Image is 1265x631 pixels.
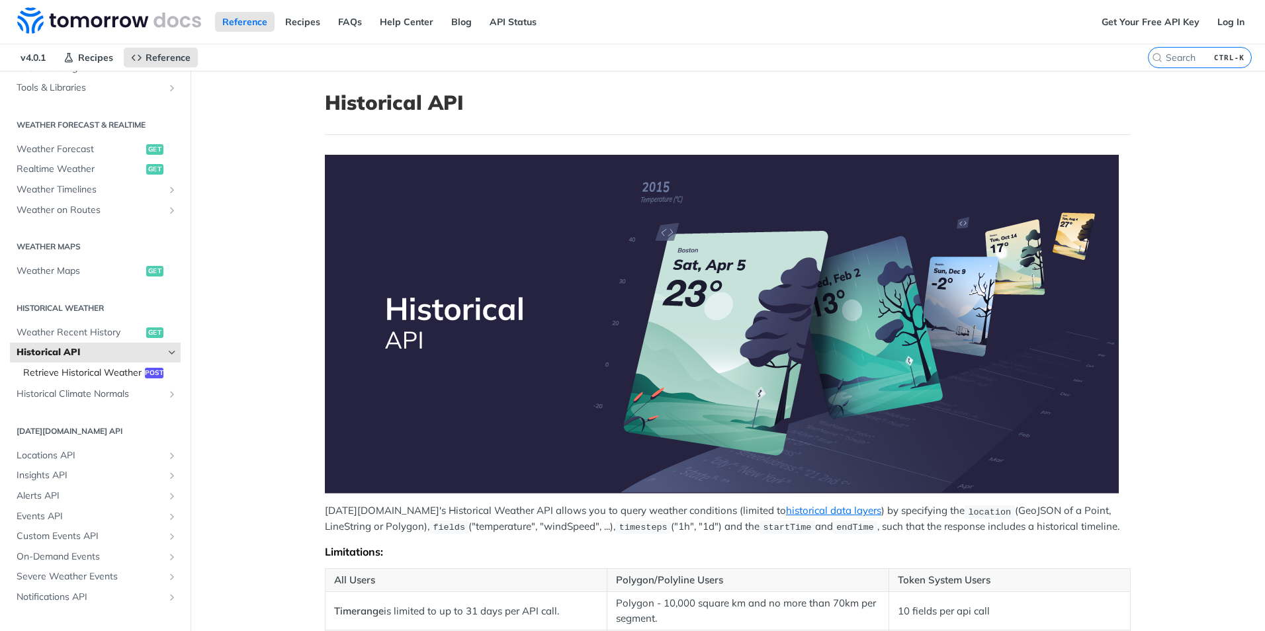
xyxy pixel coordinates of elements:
[17,346,163,359] span: Historical API
[10,486,181,506] a: Alerts APIShow subpages for Alerts API
[326,568,607,592] th: All Users
[10,384,181,404] a: Historical Climate NormalsShow subpages for Historical Climate Normals
[325,545,1131,558] div: Limitations:
[17,550,163,564] span: On-Demand Events
[17,449,163,462] span: Locations API
[17,204,163,217] span: Weather on Routes
[23,366,142,380] span: Retrieve Historical Weather
[167,511,177,522] button: Show subpages for Events API
[10,200,181,220] a: Weather on RoutesShow subpages for Weather on Routes
[167,347,177,358] button: Hide subpages for Historical API
[13,48,53,67] span: v4.0.1
[167,389,177,400] button: Show subpages for Historical Climate Normals
[17,388,163,401] span: Historical Climate Normals
[836,523,874,532] span: endTime
[146,266,163,276] span: get
[17,489,163,503] span: Alerts API
[17,265,143,278] span: Weather Maps
[146,327,163,338] span: get
[325,503,1131,534] p: [DATE][DOMAIN_NAME]'s Historical Weather API allows you to query weather conditions (limited to )...
[10,425,181,437] h2: [DATE][DOMAIN_NAME] API
[10,261,181,281] a: Weather Mapsget
[167,571,177,582] button: Show subpages for Severe Weather Events
[10,140,181,159] a: Weather Forecastget
[146,164,163,175] span: get
[167,205,177,216] button: Show subpages for Weather on Routes
[325,155,1119,493] img: Historical-API.png
[167,83,177,93] button: Show subpages for Tools & Libraries
[78,52,113,63] span: Recipes
[1211,51,1248,64] kbd: CTRL-K
[1210,12,1252,32] a: Log In
[889,568,1130,592] th: Token System Users
[124,48,198,67] a: Reference
[889,592,1130,630] td: 10 fields per api call
[17,326,143,339] span: Weather Recent History
[968,507,1011,517] span: location
[145,368,163,378] span: post
[1152,52,1162,63] svg: Search
[17,7,201,34] img: Tomorrow.io Weather API Docs
[146,52,191,63] span: Reference
[17,183,163,196] span: Weather Timelines
[167,470,177,481] button: Show subpages for Insights API
[17,363,181,383] a: Retrieve Historical Weatherpost
[167,552,177,562] button: Show subpages for On-Demand Events
[786,504,881,517] a: historical data layers
[10,323,181,343] a: Weather Recent Historyget
[56,48,120,67] a: Recipes
[607,568,889,592] th: Polygon/Polyline Users
[17,143,143,156] span: Weather Forecast
[215,12,275,32] a: Reference
[482,12,544,32] a: API Status
[17,510,163,523] span: Events API
[10,180,181,200] a: Weather TimelinesShow subpages for Weather Timelines
[17,469,163,482] span: Insights API
[325,155,1131,493] span: Expand image
[372,12,441,32] a: Help Center
[331,12,369,32] a: FAQs
[278,12,327,32] a: Recipes
[17,591,163,604] span: Notifications API
[326,592,607,630] td: is limited to up to 31 days per API call.
[167,592,177,603] button: Show subpages for Notifications API
[763,523,811,532] span: startTime
[10,526,181,546] a: Custom Events APIShow subpages for Custom Events API
[325,91,1131,114] h1: Historical API
[619,523,668,532] span: timesteps
[10,343,181,362] a: Historical APIHide subpages for Historical API
[10,587,181,607] a: Notifications APIShow subpages for Notifications API
[433,523,465,532] span: fields
[146,144,163,155] span: get
[10,466,181,485] a: Insights APIShow subpages for Insights API
[607,592,889,630] td: Polygon - 10,000 square km and no more than 70km per segment.
[10,567,181,587] a: Severe Weather EventsShow subpages for Severe Weather Events
[167,185,177,195] button: Show subpages for Weather Timelines
[17,530,163,543] span: Custom Events API
[10,302,181,314] h2: Historical Weather
[167,491,177,501] button: Show subpages for Alerts API
[17,81,163,95] span: Tools & Libraries
[17,163,143,176] span: Realtime Weather
[10,547,181,567] a: On-Demand EventsShow subpages for On-Demand Events
[10,446,181,466] a: Locations APIShow subpages for Locations API
[167,450,177,461] button: Show subpages for Locations API
[10,241,181,253] h2: Weather Maps
[10,119,181,131] h2: Weather Forecast & realtime
[1094,12,1207,32] a: Get Your Free API Key
[17,570,163,583] span: Severe Weather Events
[10,507,181,526] a: Events APIShow subpages for Events API
[10,159,181,179] a: Realtime Weatherget
[167,531,177,542] button: Show subpages for Custom Events API
[10,78,181,98] a: Tools & LibrariesShow subpages for Tools & Libraries
[444,12,479,32] a: Blog
[334,605,384,617] strong: Timerange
